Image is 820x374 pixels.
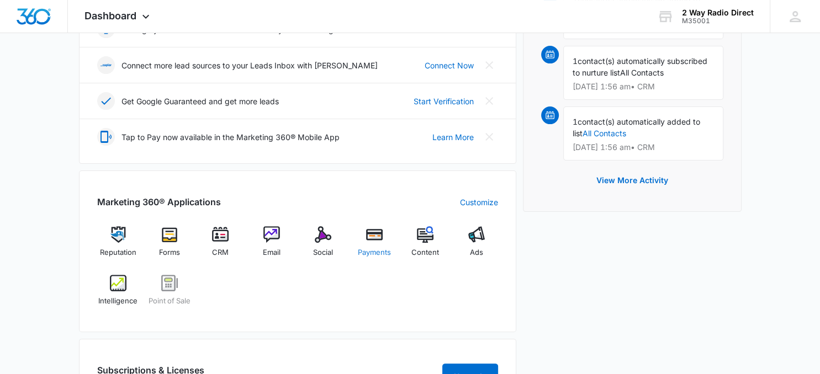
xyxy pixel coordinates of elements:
[313,247,333,258] span: Social
[432,131,474,143] a: Learn More
[199,226,242,266] a: CRM
[121,95,279,107] p: Get Google Guaranteed and get more leads
[251,226,293,266] a: Email
[573,143,714,151] p: [DATE] 1:56 am • CRM
[470,247,483,258] span: Ads
[358,247,391,258] span: Payments
[480,56,498,74] button: Close
[682,8,754,17] div: account name
[121,60,378,71] p: Connect more lead sources to your Leads Inbox with [PERSON_NAME]
[97,195,221,209] h2: Marketing 360® Applications
[159,247,180,258] span: Forms
[414,95,474,107] a: Start Verification
[460,196,498,208] a: Customize
[97,226,140,266] a: Reputation
[425,60,474,71] a: Connect Now
[573,83,714,90] p: [DATE] 1:56 am • CRM
[573,117,578,126] span: 1
[302,226,345,266] a: Social
[148,226,191,266] a: Forms
[573,56,578,66] span: 1
[573,56,707,77] span: contact(s) automatically subscribed to nurture list
[97,275,140,314] a: Intelligence
[212,247,229,258] span: CRM
[149,296,191,307] span: Point of Sale
[480,128,498,146] button: Close
[411,247,439,258] span: Content
[682,17,754,25] div: account id
[263,247,281,258] span: Email
[121,131,340,143] p: Tap to Pay now available in the Marketing 360® Mobile App
[84,10,136,22] span: Dashboard
[480,92,498,110] button: Close
[404,226,447,266] a: Content
[456,226,498,266] a: Ads
[353,226,395,266] a: Payments
[100,247,136,258] span: Reputation
[148,275,191,314] a: Point of Sale
[620,68,664,77] span: All Contacts
[585,167,679,194] button: View More Activity
[583,129,626,138] a: All Contacts
[98,296,137,307] span: Intelligence
[573,117,700,138] span: contact(s) automatically added to list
